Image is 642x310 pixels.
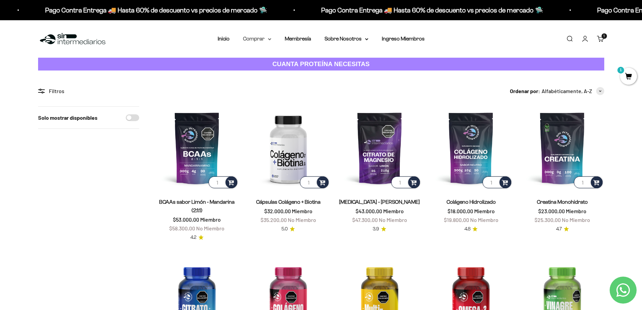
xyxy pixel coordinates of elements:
a: Membresía [285,36,311,41]
span: Miembro [200,216,221,223]
a: Cápsulas Colágeno + Biotina [256,199,320,205]
span: $32.000,00 [264,208,291,214]
a: 4.24.2 de 5.0 estrellas [190,234,204,241]
span: No Miembro [379,217,407,223]
span: $25.300,00 [534,217,561,223]
span: 4.7 [556,225,562,233]
a: 4.74.7 de 5.0 estrellas [556,225,569,233]
div: Filtros [38,87,139,95]
a: 3.93.9 de 5.0 estrellas [373,225,386,233]
label: Solo mostrar disponibles [38,113,97,122]
a: [MEDICAL_DATA] - [PERSON_NAME] [339,199,420,205]
span: Miembro [383,208,404,214]
p: Pago Contra Entrega 🚚 Hasta 60% de descuento vs precios de mercado 🛸 [43,5,265,16]
span: $53.000,00 [173,216,199,223]
span: No Miembro [470,217,498,223]
span: Alfabéticamente, A-Z [542,87,592,95]
span: $23.000,00 [538,208,565,214]
span: 5.0 [281,225,288,233]
span: Miembro [292,208,312,214]
a: Colágeno Hidrolizado [447,199,496,205]
span: $18.000,00 [448,208,473,214]
a: 5.05.0 de 5.0 estrellas [281,225,295,233]
span: Ordenar por: [510,87,540,95]
span: Miembro [474,208,495,214]
span: 4.2 [190,234,196,241]
span: No Miembro [562,217,590,223]
span: $43.000,00 [356,208,382,214]
button: Alfabéticamente, A-Z [542,87,604,95]
span: Miembro [566,208,586,214]
mark: 1 [617,66,625,74]
a: 1 [620,73,637,81]
span: $58.300,00 [169,225,195,231]
a: Creatina Monohidrato [537,199,588,205]
summary: Comprar [243,34,271,43]
span: No Miembro [196,225,224,231]
a: 4.84.8 de 5.0 estrellas [464,225,478,233]
span: 1 [604,34,605,38]
summary: Sobre Nosotros [325,34,368,43]
a: BCAAs sabor Limón - Mandarina (2:1:1) [159,199,235,213]
span: $19.800,00 [444,217,469,223]
a: Inicio [218,36,230,41]
a: CUANTA PROTEÍNA NECESITAS [38,58,604,71]
span: No Miembro [288,217,316,223]
a: Ingreso Miembros [382,36,425,41]
span: $35.200,00 [261,217,287,223]
p: Pago Contra Entrega 🚚 Hasta 60% de descuento vs precios de mercado 🛸 [319,5,541,16]
span: 4.8 [464,225,470,233]
span: $47.300,00 [352,217,378,223]
span: 3.9 [373,225,379,233]
strong: CUANTA PROTEÍNA NECESITAS [272,60,370,67]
